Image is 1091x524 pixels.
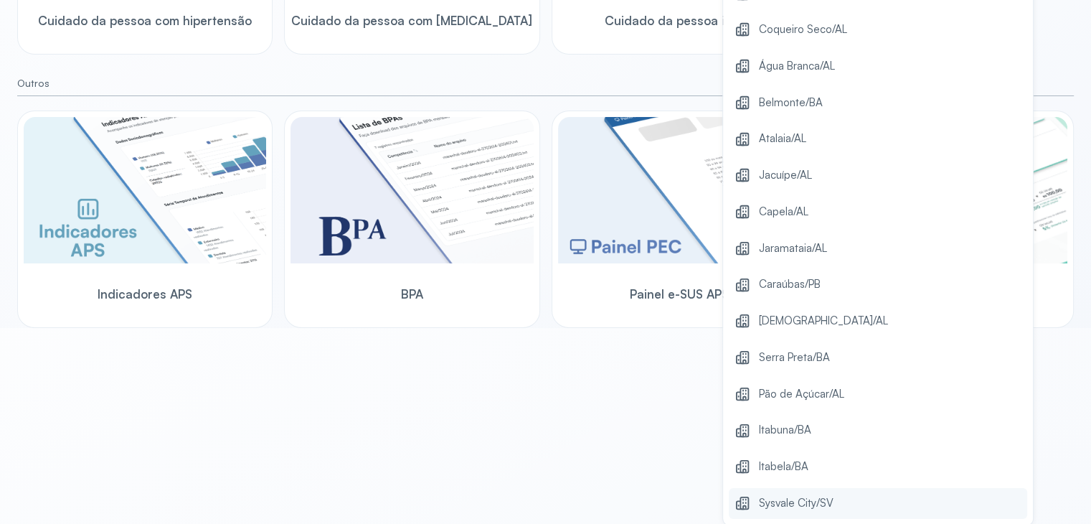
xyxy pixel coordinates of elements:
span: BPA [401,286,423,301]
img: aps-indicators.png [24,117,266,263]
span: Cuidado da pessoa com [MEDICAL_DATA] [291,13,532,28]
span: Jaramataia/AL [759,239,827,258]
span: Água Branca/AL [759,57,835,76]
span: Pão de Açúcar/AL [759,385,844,404]
small: Outros [17,78,1074,90]
span: Cuidado da pessoa com hipertensão [38,13,252,28]
span: Sysvale City/SV [759,494,833,513]
span: Capela/AL [759,202,808,222]
span: Coqueiro Seco/AL [759,20,847,39]
img: pec-panel.png [558,117,800,263]
span: Painel e-SUS APS [630,286,729,301]
span: Cuidado da pessoa idosa [605,13,753,28]
span: Indicadores APS [98,286,192,301]
span: Itabela/BA [759,457,808,477]
img: bpa.png [291,117,533,263]
span: Caraúbas/PB [759,275,821,294]
span: Serra Preta/BA [759,348,830,368]
span: Atalaia/AL [759,129,806,149]
span: Belmonte/BA [759,93,823,113]
span: [DEMOGRAPHIC_DATA]/AL [759,312,888,331]
span: Itabuna/BA [759,421,811,440]
span: Jacuípe/AL [759,166,812,185]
